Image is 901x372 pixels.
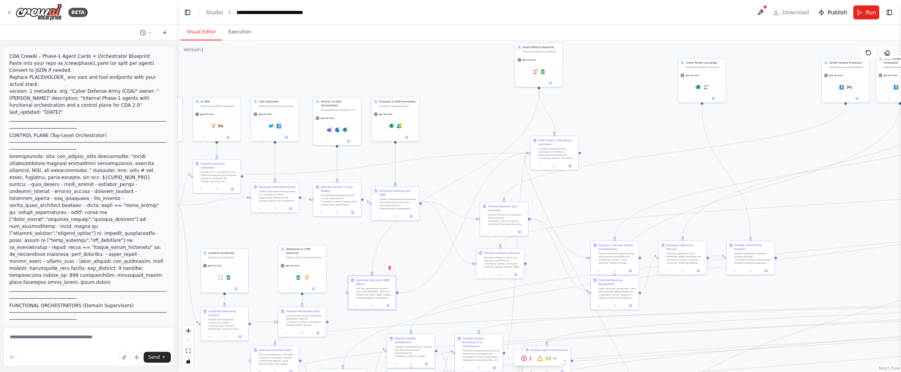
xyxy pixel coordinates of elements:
[286,309,320,313] div: Validate Attribution Data
[201,100,238,104] div: AI SDR
[300,291,304,305] g: Edge from ed119217-4b7d-437e-ba69-789e5c16d538 to eaaeb287-c594-41b1-8675-bade67513311
[393,144,397,184] g: Edge from d6c39aae-38bf-4575-a37c-2694d06393ff to d96dadde-ce1f-47aa-bceb-8ff6a3ff8408
[371,97,420,142] div: Proposal & SOW GeneratorGenerate comprehensive proposals and statements of work for {company_name...
[422,200,477,221] g: Edge from d96dadde-ce1f-47aa-bceb-8ff6a3ff8408 to 4b705dd3-aaf2-4348-8dd8-e1f9e5bca2de
[686,66,724,69] div: Provide intelligent customer support through {company_name} client portal. Answer frequently aske...
[530,217,588,260] g: Edge from 4b705dd3-aaf2-4348-8dd8-e1f9e5bca2de to 20cf8c3f-2cb9-473c-9901-bed191c882fd
[267,206,283,211] button: No output available
[387,334,435,369] div: Execute Vendor AssessmentConduct comprehensive vendor risk and procurement assessment for {compan...
[678,58,726,103] div: Client Portal ConciergeProvide intelligent customer support through {company_name} client portal....
[830,66,867,69] div: Automate accounts payable and receivable processes for {company_name}. Generate invoices, process...
[200,307,249,341] div: Syndicate Marketing ContentPublish and distribute {company_name} cybersecurity thought leadership...
[16,3,62,21] img: Logo
[686,61,724,65] div: Client Portal Concierge
[335,144,339,181] g: Edge from f3a35f24-2112-4c4b-a87d-a2ed1576c677 to 10053035-8af7-41b2-8948-6518c2f5b11c
[515,351,564,366] button: 134
[726,241,775,275] div: Provide Client Portal SupportDeliver intelligent customer support through {company_name} client p...
[502,105,847,200] g: Edge from 076cfc43-63f2-48dc-a852-1a7f5635686e to 4b705dd3-aaf2-4348-8dd8-e1f9e5bca2de
[658,241,707,275] div: Manage Collections ProcessExecute collections and [PERSON_NAME] workflow for {company_name} overd...
[216,334,233,339] button: No output available
[379,100,417,104] div: Proposal & SOW Generator
[301,196,311,202] g: Edge from 8ac7f605-59ab-441f-95c4-99437d4d0aa7 to 10053035-8af7-41b2-8948-6518c2f5b11c
[9,132,168,139] h1: CONTROL PLANE (Top‑Level Orchestrator)
[9,118,168,132] h1: ────────────────────────────────────────────────────────────────────────────────
[284,206,297,211] button: Open in side panel
[530,217,588,293] g: Edge from 4b705dd3-aaf2-4348-8dd8-e1f9e5bca2de to 26f1f753-c0f8-44c8-9f20-eaf62ac3cc1e
[523,45,561,49] div: Board Metrics Reporter
[488,213,526,226] div: Execute end-to-end revenue processing for {company_name} signed contracts. Generate invoices, app...
[225,287,247,291] button: Open in side panel
[259,113,272,116] span: gpt-4o-mini
[259,353,297,365] div: Run comprehensive unit tests across all {company_name} automation agents using dummy data. Test a...
[148,354,160,360] span: Send
[278,245,326,293] div: Attribution & UTM GovernorEnforce UTM naming standards and reconcile marketing attribution data a...
[523,58,536,61] span: gpt-4o-mini
[222,24,257,40] button: Execution
[208,187,225,191] button: No output available
[259,190,297,202] div: Create optimized pricing quote for {company_name} opportunity based on ICP scoring results and co...
[884,7,895,18] button: Show right sidebar
[348,276,396,310] div: Generate Executive QBR ReportPull key operational metrics from [GEOGRAPHIC_DATA] for {client_id} ...
[9,88,168,116] p: version: 1 metadata: org: "Cyber Defense Army (CDA)" owner: "[PERSON_NAME]" description: "Interna...
[304,275,308,280] img: HubSpot
[208,318,246,330] div: Publish and distribute {company_name} cybersecurity thought leadership content across digital cha...
[183,326,193,336] button: zoom in
[484,256,522,268] div: Manage contract review and approval workflow for {company_name}. Compare contract clauses against...
[513,229,526,234] button: Open in side panel
[488,365,501,370] button: Open in side panel
[379,189,417,197] div: Generate Proposal and SOW
[370,89,541,273] g: Edge from d129042a-5f5b-4fca-bca9-41385ad6b83b to a4ee8b3b-b777-4ad3-9808-64bf25176b0d
[381,303,394,308] button: Open in side panel
[866,9,876,16] span: Run
[702,96,724,101] button: Open in side panel
[692,268,705,273] button: Open in side panel
[313,97,361,146] div: Partner Co-Sell OrchestratorManage Microsoft partner co-sell motions for {company_name} including...
[599,278,636,286] div: Forecast Revenue Recognition
[742,268,759,273] button: No output available
[193,97,241,142] div: AI SDRGenerate qualified meetings from ICP accounts via multi-channel outreach for {company_name}...
[403,362,419,366] button: No output available
[217,135,239,140] button: Open in side panel
[210,124,215,129] img: HubSpot
[422,200,474,266] g: Edge from d96dadde-ce1f-47aa-bceb-8ff6a3ff8408 to 2645e9c4-18a1-490b-9e08-dba6bfaa336a
[321,194,359,206] div: Coordinate Microsoft partner co-sell activities for {company_name} opportunity. Submit deal regis...
[286,247,324,255] div: Attribution & UTM Governor
[142,100,180,104] div: ICP Scorer
[215,144,219,157] g: Edge from 878f34eb-5a95-4069-9d9e-b57b90053e11 to 65b376dc-8d5a-4a79-a4b8-23da29280a4e
[599,287,636,299] div: Apply revenue recognition rules and forecast ARR/cashflow for {company_name} based on signed cont...
[389,124,394,129] img: SharePoint
[273,144,277,181] g: Edge from 23d45aed-aab2-4f3d-851a-9d95672bf9d6 to 8ac7f605-59ab-441f-95c4-99437d4d0aa7
[184,47,204,53] div: Version 1
[269,124,273,129] img: Salesforce
[294,330,310,335] button: No output available
[134,97,183,142] div: ICP ScorerScore leads and accounts by fit using firmographics/technographics and historic win sig...
[259,185,295,189] div: Generate Optimized Quote
[9,323,168,330] p: functional_orchestrators:
[9,153,168,286] p: loremipsumdo: sita: con_adipisc_elits doeiusmodte: "Incidi utlabo/etdolore magnaal enimadmini ven...
[208,251,246,255] div: Content Syndicator
[131,352,142,363] button: Click to speak your automation idea
[480,202,528,236] div: Process Revenue and InvoicingExecute end-to-end revenue processing for {company_name} signed cont...
[894,85,898,90] img: Stripe
[470,365,487,370] button: No output available
[321,116,334,120] span: gpt-4o-mini
[830,61,867,65] div: AP/AR Invoice Processor
[700,105,752,238] g: Edge from 9d8fe302-9ee4-4a1b-8ecb-f8f33fa54415 to 13162698-fd86-4f73-8991-ba74b0740669
[251,183,299,213] div: Generate Optimized QuoteCreate optimized pricing quote for {company_name} opportunity based on IC...
[234,334,247,339] button: Open in side panel
[564,163,577,168] button: Open in side panel
[208,264,222,267] span: gpt-4o-mini
[734,243,772,251] div: Provide Client Portal Support
[505,151,528,353] g: Edge from f1c92f54-0288-4975-be4e-644f9c2b9960 to 0350e3bd-aed2-4c0f-9792-b8188de7f144
[346,210,359,215] button: Open in side panel
[879,366,900,370] a: React Flow attribution
[546,163,562,168] button: No output available
[397,124,401,129] img: Google Drive
[286,264,299,267] span: gpt-4o-mini
[251,97,299,142] div: CPQ OptimizerOptimize pricing and packaging for {company_name} opportunities by analyzing costs, ...
[696,85,700,90] img: SharePoint
[9,53,168,60] h1: CDA CrewAI – Phase‑1 Agent Cards + Orchestrator Blueprint
[624,268,637,273] button: Open in side panel
[200,113,214,116] span: gpt-4o-mini
[599,252,636,264] div: Assess customer health scores and renewal probability for {company_name} client portfolio. Analyz...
